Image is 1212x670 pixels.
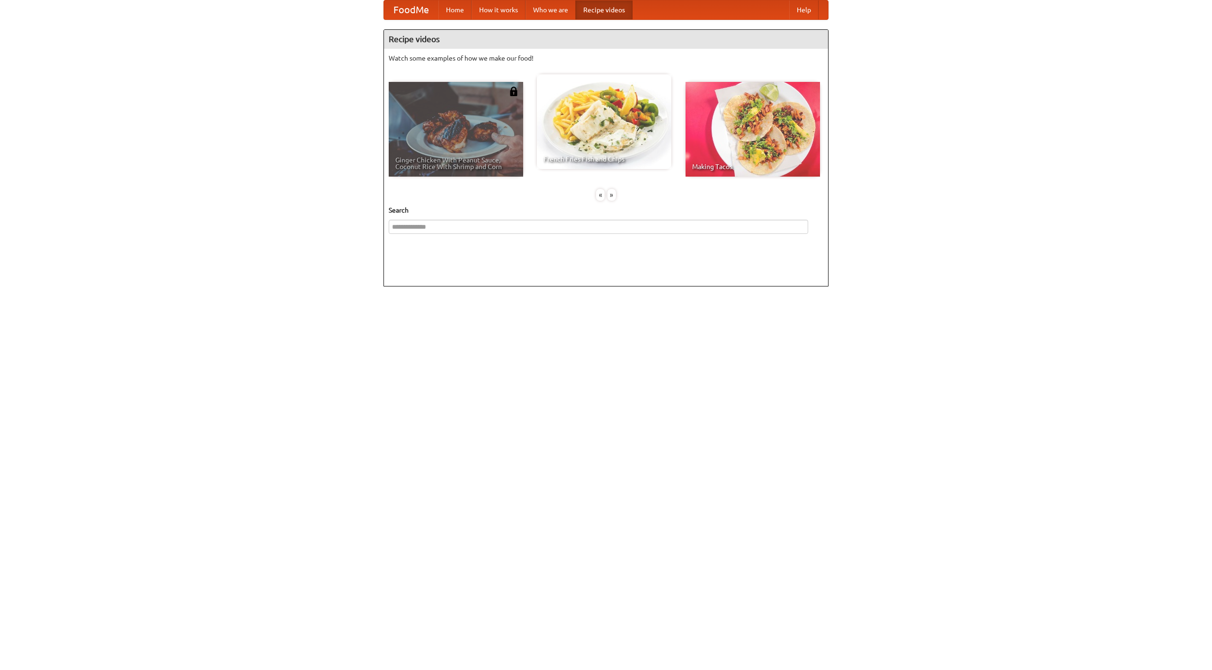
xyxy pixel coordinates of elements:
span: Making Tacos [692,163,813,170]
h5: Search [389,205,823,215]
span: French Fries Fish and Chips [544,156,665,162]
div: » [607,189,616,201]
p: Watch some examples of how we make our food! [389,54,823,63]
a: French Fries Fish and Chips [537,74,671,169]
div: « [596,189,605,201]
a: Who we are [526,0,576,19]
h4: Recipe videos [384,30,828,49]
a: Help [789,0,819,19]
img: 483408.png [509,87,518,96]
a: Making Tacos [686,82,820,177]
a: Recipe videos [576,0,633,19]
a: Home [438,0,472,19]
a: FoodMe [384,0,438,19]
a: How it works [472,0,526,19]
